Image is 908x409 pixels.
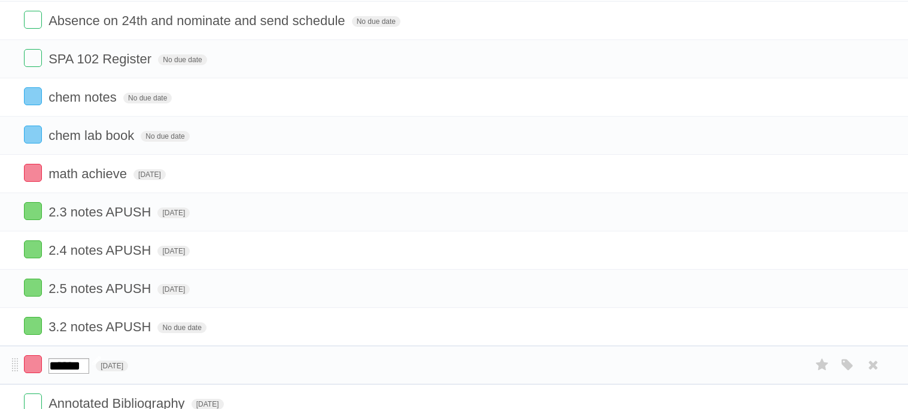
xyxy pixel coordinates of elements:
label: Done [24,49,42,67]
label: Done [24,126,42,144]
label: Done [24,240,42,258]
span: [DATE] [133,169,166,180]
span: [DATE] [157,284,190,295]
span: No due date [123,93,172,103]
span: math achieve [48,166,130,181]
span: No due date [157,322,206,333]
span: SPA 102 Register [48,51,154,66]
span: [DATE] [157,246,190,257]
span: No due date [352,16,400,27]
label: Done [24,11,42,29]
label: Done [24,202,42,220]
label: Star task [811,355,834,375]
span: No due date [141,131,189,142]
span: 2.4 notes APUSH [48,243,154,258]
label: Done [24,87,42,105]
span: 3.2 notes APUSH [48,319,154,334]
span: No due date [158,54,206,65]
span: Absence on 24th and nominate and send schedule [48,13,348,28]
label: Done [24,164,42,182]
span: 2.3 notes APUSH [48,204,154,219]
label: Done [24,355,42,373]
span: chem notes [48,90,120,105]
label: Done [24,279,42,297]
span: chem lab book [48,128,137,143]
label: Done [24,317,42,335]
span: [DATE] [157,207,190,218]
span: 2.5 notes APUSH [48,281,154,296]
span: [DATE] [96,361,128,371]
